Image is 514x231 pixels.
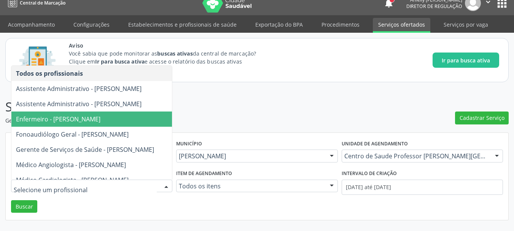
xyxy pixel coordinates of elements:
strong: buscas ativas [157,50,193,57]
a: Estabelecimentos e profissionais de saúde [123,18,242,31]
span: [PERSON_NAME] [179,152,322,160]
a: Configurações [68,18,115,31]
p: Você sabia que pode monitorar as da central de marcação? Clique em e acesse o relatório das busca... [69,49,270,73]
a: Serviços ofertados [373,18,430,33]
span: Assistente Administrativo - [PERSON_NAME] [16,84,142,93]
label: Unidade de agendamento [342,138,408,150]
p: Gerencie seus serviços [5,116,358,124]
span: Diretor de regulação [406,3,462,10]
span: Todos os itens [179,182,322,190]
a: Exportação do BPA [250,18,308,31]
button: Cadastrar Serviço [455,112,509,124]
span: Gerente de Serviços de Saúde - [PERSON_NAME] [16,145,154,154]
span: Todos os profissionais [16,69,83,78]
strong: Ir para busca ativa [95,58,145,65]
a: Procedimentos [316,18,365,31]
span: Enfermeiro - [PERSON_NAME] [16,115,100,123]
button: Buscar [11,200,37,213]
span: Ir para busca ativa [442,56,490,64]
img: Imagem de CalloutCard [15,43,58,77]
a: Acompanhamento [3,18,60,31]
span: Aviso [69,41,270,49]
input: Selecione um intervalo [342,180,503,195]
label: Item de agendamento [176,168,232,180]
p: Serviços ofertados [5,97,358,116]
span: Fonoaudiólogo Geral - [PERSON_NAME] [16,130,129,139]
a: Serviços por vaga [438,18,493,31]
input: Selecione um profissional [14,182,157,198]
span: Médico Angiologista - [PERSON_NAME] [16,161,126,169]
label: Intervalo de criação [342,168,397,180]
span: Cadastrar Serviço [460,114,504,122]
span: Centro de Saude Professor [PERSON_NAME][GEOGRAPHIC_DATA] [344,152,487,160]
label: Município [176,138,202,150]
button: Ir para busca ativa [433,53,499,68]
span: Médico Cardiologista - [PERSON_NAME] [16,176,129,184]
span: Assistente Administrativo - [PERSON_NAME] [16,100,142,108]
